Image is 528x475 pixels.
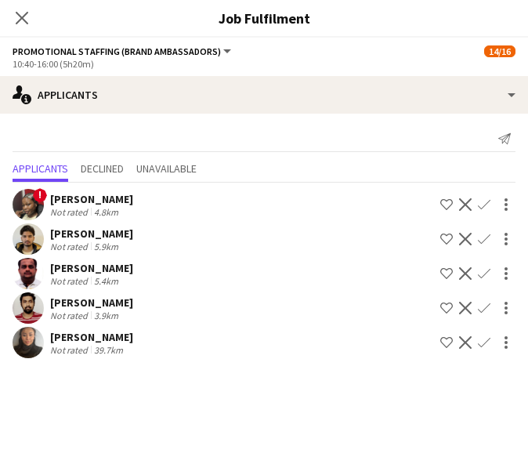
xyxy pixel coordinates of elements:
div: [PERSON_NAME] [50,261,133,275]
div: 5.9km [91,241,121,252]
div: 10:40-16:00 (5h20m) [13,58,515,70]
div: 5.4km [91,275,121,287]
div: [PERSON_NAME] [50,296,133,310]
div: 39.7km [91,344,126,356]
div: Not rated [50,206,91,218]
span: Unavailable [136,163,197,174]
span: ! [33,188,47,202]
span: Applicants [13,163,68,174]
div: Not rated [50,241,91,252]
div: [PERSON_NAME] [50,227,133,241]
div: Not rated [50,275,91,287]
div: 4.8km [91,206,121,218]
div: Not rated [50,344,91,356]
div: 3.9km [91,310,121,321]
span: 14/16 [484,45,515,57]
span: Promotional Staffing (Brand Ambassadors) [13,45,221,57]
button: Promotional Staffing (Brand Ambassadors) [13,45,233,57]
div: [PERSON_NAME] [50,192,133,206]
div: Not rated [50,310,91,321]
span: Declined [81,163,124,174]
div: [PERSON_NAME] [50,330,133,344]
